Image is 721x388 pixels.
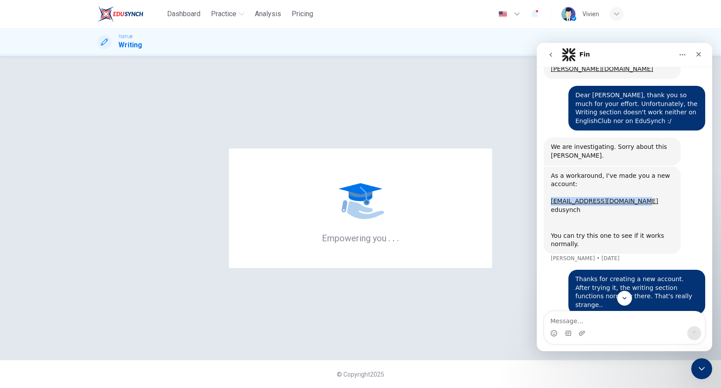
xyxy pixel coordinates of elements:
span: © Copyright 2025 [337,371,384,378]
a: EduSynch logo [97,5,164,23]
h6: . [392,230,395,244]
iframe: Intercom live chat [537,43,712,351]
h6: Empowering you [322,232,400,243]
span: Practice [211,9,236,19]
button: Pricing [288,6,317,22]
img: en [497,11,508,18]
button: Practice [207,6,248,22]
img: EduSynch logo [97,5,143,23]
span: Analysis [255,9,281,19]
button: Analysis [251,6,285,22]
h1: Writing [118,40,142,50]
h6: . [388,230,391,244]
div: Vivien [582,9,599,19]
span: Pricing [292,9,313,19]
span: TOEFL® [118,34,132,40]
button: Dashboard [164,6,204,22]
iframe: Intercom live chat [691,358,712,379]
span: Dashboard [167,9,200,19]
img: Profile picture [561,7,575,21]
h6: . [396,230,400,244]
